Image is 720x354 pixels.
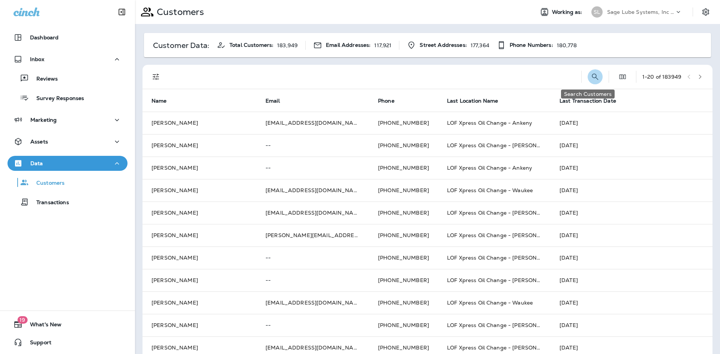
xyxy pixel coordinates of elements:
[615,69,630,84] button: Edit Fields
[369,157,438,179] td: [PHONE_NUMBER]
[151,98,167,104] span: Name
[153,42,209,48] p: Customer Data:
[561,90,615,99] div: Search Customers
[7,134,127,149] button: Assets
[447,322,559,329] span: LOF Xpress Oil Change - [PERSON_NAME]
[142,246,256,269] td: [PERSON_NAME]
[550,269,712,291] td: [DATE]
[265,98,280,104] span: Email
[369,179,438,202] td: [PHONE_NUMBER]
[142,157,256,179] td: [PERSON_NAME]
[378,97,404,104] span: Phone
[7,156,127,171] button: Data
[151,97,177,104] span: Name
[111,4,132,19] button: Collapse Sidebar
[550,291,712,314] td: [DATE]
[642,74,681,80] div: 1 - 20 of 183949
[550,134,712,157] td: [DATE]
[699,5,712,19] button: Settings
[369,269,438,291] td: [PHONE_NUMBER]
[265,322,360,328] p: --
[607,9,675,15] p: Sage Lube Systems, Inc dba LOF Xpress Oil Change
[229,42,273,48] span: Total Customers:
[17,316,27,324] span: 19
[7,52,127,67] button: Inbox
[256,202,369,224] td: [EMAIL_ADDRESS][DOMAIN_NAME]
[256,112,369,134] td: [EMAIL_ADDRESS][DOMAIN_NAME]
[447,299,533,306] span: LOF Xpress Oil Change - Waukee
[29,95,84,102] p: Survey Responses
[22,339,51,348] span: Support
[447,209,559,216] span: LOF Xpress Oil Change - [PERSON_NAME]
[510,42,553,48] span: Phone Numbers:
[142,134,256,157] td: [PERSON_NAME]
[30,139,48,145] p: Assets
[550,246,712,269] td: [DATE]
[369,112,438,134] td: [PHONE_NUMBER]
[256,179,369,202] td: [EMAIL_ADDRESS][DOMAIN_NAME]
[447,232,559,239] span: LOF Xpress Oil Change - [PERSON_NAME]
[471,42,489,48] p: 177,364
[142,291,256,314] td: [PERSON_NAME]
[447,277,559,284] span: LOF Xpress Oil Change - [PERSON_NAME]
[142,314,256,336] td: [PERSON_NAME]
[265,255,360,261] p: --
[550,112,712,134] td: [DATE]
[559,97,626,104] span: Last Transaction Date
[369,291,438,314] td: [PHONE_NUMBER]
[256,224,369,246] td: [PERSON_NAME][EMAIL_ADDRESS][PERSON_NAME][DOMAIN_NAME]
[550,314,712,336] td: [DATE]
[326,42,370,48] span: Email Addresses:
[7,317,127,332] button: 19What's New
[588,69,603,84] button: Search Customers
[550,157,712,179] td: [DATE]
[369,246,438,269] td: [PHONE_NUMBER]
[265,142,360,148] p: --
[142,179,256,202] td: [PERSON_NAME]
[142,269,256,291] td: [PERSON_NAME]
[550,179,712,202] td: [DATE]
[30,34,58,40] p: Dashboard
[7,175,127,190] button: Customers
[256,291,369,314] td: [EMAIL_ADDRESS][DOMAIN_NAME]
[447,119,532,126] span: LOF Xpress Oil Change - Ankeny
[7,90,127,106] button: Survey Responses
[374,42,391,48] p: 117,921
[22,321,61,330] span: What's New
[265,97,289,104] span: Email
[447,164,532,171] span: LOF Xpress Oil Change - Ankeny
[369,134,438,157] td: [PHONE_NUMBER]
[447,187,533,194] span: LOF Xpress Oil Change - Waukee
[369,224,438,246] td: [PHONE_NUMBER]
[559,98,616,104] span: Last Transaction Date
[265,165,360,171] p: --
[557,42,577,48] p: 180,778
[277,42,298,48] p: 183,949
[7,335,127,350] button: Support
[29,199,69,206] p: Transactions
[30,117,57,123] p: Marketing
[148,69,163,84] button: Filters
[30,160,43,166] p: Data
[447,142,559,149] span: LOF Xpress Oil Change - [PERSON_NAME]
[7,30,127,45] button: Dashboard
[265,277,360,283] p: --
[447,254,559,261] span: LOF Xpress Oil Change - [PERSON_NAME]
[369,202,438,224] td: [PHONE_NUMBER]
[552,9,584,15] span: Working as:
[447,97,508,104] span: Last Location Name
[7,70,127,86] button: Reviews
[29,76,58,83] p: Reviews
[550,202,712,224] td: [DATE]
[447,98,498,104] span: Last Location Name
[550,224,712,246] td: [DATE]
[420,42,466,48] span: Street Addresses:
[29,180,64,187] p: Customers
[30,56,44,62] p: Inbox
[7,112,127,127] button: Marketing
[142,224,256,246] td: [PERSON_NAME]
[369,314,438,336] td: [PHONE_NUMBER]
[378,98,394,104] span: Phone
[447,344,559,351] span: LOF Xpress Oil Change - [PERSON_NAME]
[142,202,256,224] td: [PERSON_NAME]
